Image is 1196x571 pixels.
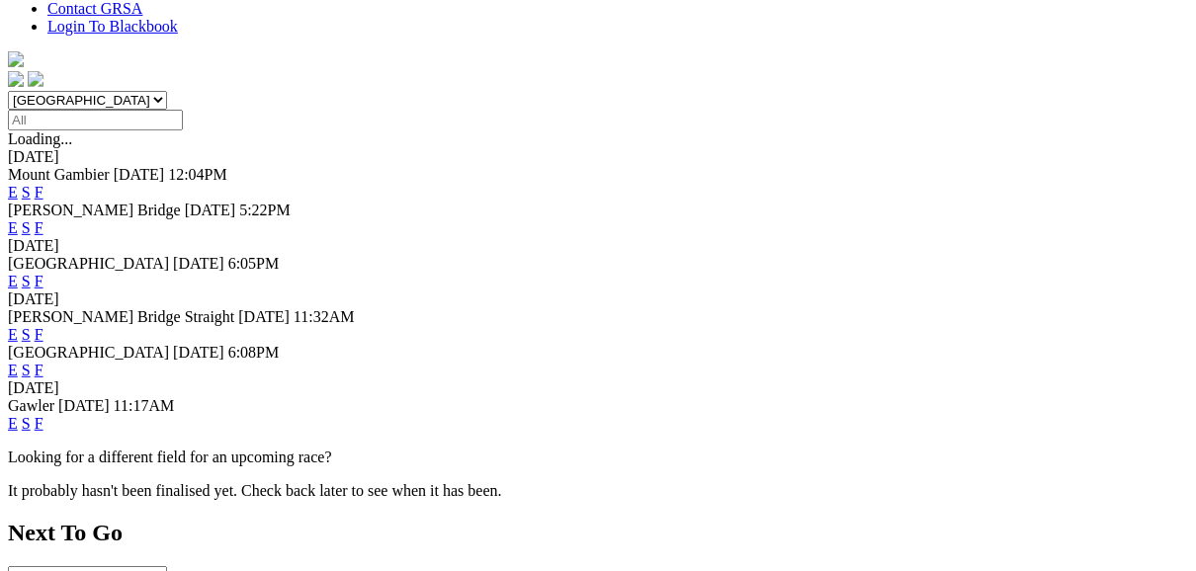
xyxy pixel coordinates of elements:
[173,344,224,361] span: [DATE]
[22,415,31,432] a: S
[28,71,43,87] img: twitter.svg
[35,415,43,432] a: F
[8,110,183,130] input: Select date
[8,379,1188,397] div: [DATE]
[8,237,1188,255] div: [DATE]
[173,255,224,272] span: [DATE]
[8,415,18,432] a: E
[8,344,169,361] span: [GEOGRAPHIC_DATA]
[22,273,31,289] a: S
[22,362,31,378] a: S
[8,520,1188,546] h2: Next To Go
[8,219,18,236] a: E
[8,255,169,272] span: [GEOGRAPHIC_DATA]
[35,362,43,378] a: F
[8,273,18,289] a: E
[8,482,502,499] partial: It probably hasn't been finalised yet. Check back later to see when it has been.
[8,130,72,147] span: Loading...
[8,397,54,414] span: Gawler
[8,449,1188,466] p: Looking for a different field for an upcoming race?
[8,148,1188,166] div: [DATE]
[35,273,43,289] a: F
[8,184,18,201] a: E
[8,71,24,87] img: facebook.svg
[8,326,18,343] a: E
[228,344,280,361] span: 6:08PM
[8,290,1188,308] div: [DATE]
[35,184,43,201] a: F
[294,308,355,325] span: 11:32AM
[168,166,227,183] span: 12:04PM
[114,397,175,414] span: 11:17AM
[8,308,234,325] span: [PERSON_NAME] Bridge Straight
[47,18,178,35] a: Login To Blackbook
[35,219,43,236] a: F
[8,166,110,183] span: Mount Gambier
[22,326,31,343] a: S
[185,202,236,218] span: [DATE]
[8,202,181,218] span: [PERSON_NAME] Bridge
[35,326,43,343] a: F
[8,362,18,378] a: E
[239,202,291,218] span: 5:22PM
[114,166,165,183] span: [DATE]
[58,397,110,414] span: [DATE]
[228,255,280,272] span: 6:05PM
[238,308,290,325] span: [DATE]
[22,219,31,236] a: S
[8,51,24,67] img: logo-grsa-white.png
[22,184,31,201] a: S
